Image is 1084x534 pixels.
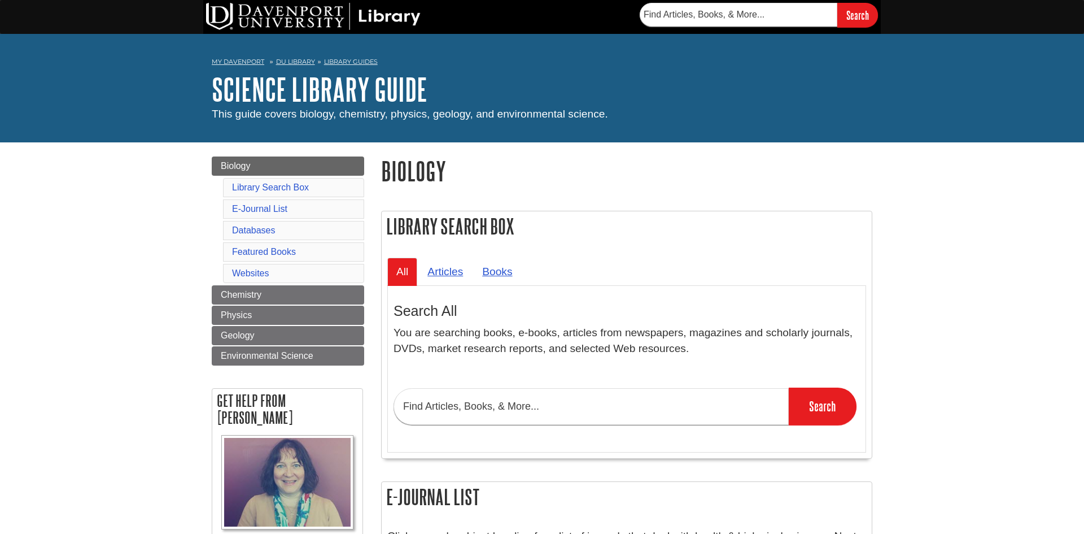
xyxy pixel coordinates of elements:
[221,310,252,320] span: Physics
[221,351,313,361] span: Environmental Science
[221,290,261,299] span: Chemistry
[640,3,837,27] input: Find Articles, Books, & More...
[789,388,856,425] input: Search
[382,211,872,241] h2: Library Search Box
[232,247,296,257] a: Featured Books
[232,183,309,192] a: Library Search Box
[221,435,353,529] img: Profile Photo
[394,325,860,358] p: You are searching books, e-books, articles from newspapers, magazines and scholarly journals, DVD...
[221,161,250,171] span: Biology
[232,204,287,214] a: E-Journal List
[212,57,264,67] a: My Davenport
[212,306,364,325] a: Physics
[212,346,364,366] a: Environmental Science
[212,389,362,429] h2: Get Help From [PERSON_NAME]
[212,157,364,176] a: Biology
[212,108,608,120] span: This guide covers biology, chemistry, physics, geology, and environmental science.
[276,58,315,66] a: DU Library
[324,58,378,66] a: Library Guides
[206,3,421,30] img: DU Library
[418,258,472,285] a: Articles
[212,326,364,345] a: Geology
[837,3,878,27] input: Search
[640,3,878,27] form: Searches DU Library's articles, books, and more
[387,258,417,285] a: All
[232,268,269,278] a: Websites
[212,54,872,72] nav: breadcrumb
[381,157,872,185] h1: Biology
[394,388,789,425] input: Find Articles, Books, & More...
[394,303,860,319] h3: Search All
[382,482,872,512] h2: E-Journal List
[221,331,255,340] span: Geology
[232,225,276,235] a: Databases
[212,72,427,107] a: Science Library Guide
[473,258,521,285] a: Books
[212,285,364,305] a: Chemistry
